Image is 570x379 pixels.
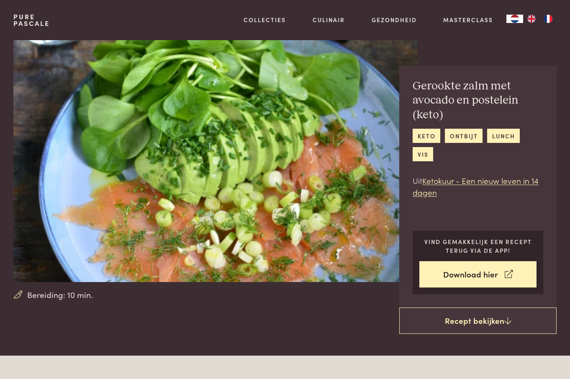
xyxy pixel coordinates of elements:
a: PurePascale [13,13,50,27]
a: lunch [487,129,520,142]
div: Language [506,15,523,23]
a: vis [413,147,433,161]
span: Bereiding: 10 min. [27,289,93,301]
p: Vind gemakkelijk een recept terug via de app! [419,237,537,254]
aside: Language selected: Nederlands [506,15,557,23]
h2: Gerookte zalm met avocado en postelein (keto) [413,79,543,122]
a: FR [540,15,557,23]
ul: Language list [523,15,557,23]
a: Recept bekijken [399,308,557,334]
a: EN [523,15,540,23]
a: ontbijt [445,129,483,142]
a: Collecties [244,15,286,24]
a: Download hier [419,261,537,287]
p: Uit [413,175,543,198]
a: Culinair [313,15,345,24]
a: Masterclass [443,15,493,24]
a: NL [506,15,523,23]
a: Gezondheid [372,15,417,24]
img: Gerookte zalm met avocado en postelein (keto) [13,40,418,282]
a: keto [413,129,440,142]
a: Ketokuur - Een nieuw leven in 14 dagen [413,175,539,198]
